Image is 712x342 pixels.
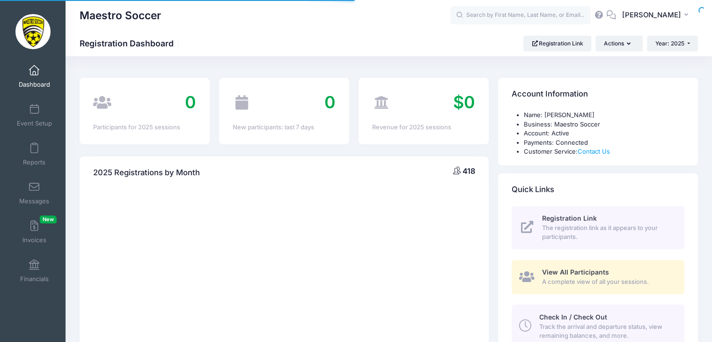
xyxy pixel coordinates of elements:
[20,275,49,283] span: Financials
[453,92,475,112] span: $0
[524,147,684,156] li: Customer Service:
[595,36,642,52] button: Actions
[512,260,684,294] a: View All Participants A complete view of all your sessions.
[512,206,684,249] a: Registration Link The registration link as it appears to your participants.
[22,236,46,244] span: Invoices
[524,129,684,138] li: Account: Active
[12,254,57,287] a: Financials
[40,216,57,223] span: New
[324,92,336,112] span: 0
[524,120,684,129] li: Business: Maestro Soccer
[12,216,57,248] a: InvoicesNew
[19,197,49,205] span: Messages
[647,36,698,52] button: Year: 2025
[539,322,674,341] span: Track the arrival and departure status, view remaining balances, and more.
[185,92,196,112] span: 0
[80,5,161,26] h1: Maestro Soccer
[12,177,57,209] a: Messages
[542,214,597,222] span: Registration Link
[233,123,336,132] div: New participants: last 7 days
[512,176,554,203] h4: Quick Links
[19,81,50,89] span: Dashboard
[616,5,698,26] button: [PERSON_NAME]
[93,123,196,132] div: Participants for 2025 sessions
[372,123,475,132] div: Revenue for 2025 sessions
[12,138,57,171] a: Reports
[542,223,674,242] span: The registration link as it appears to your participants.
[524,111,684,120] li: Name: [PERSON_NAME]
[622,10,681,20] span: [PERSON_NAME]
[17,119,52,127] span: Event Setup
[542,268,609,276] span: View All Participants
[524,138,684,148] li: Payments: Connected
[93,159,200,186] h4: 2025 Registrations by Month
[450,6,591,25] input: Search by First Name, Last Name, or Email...
[578,148,610,155] a: Contact Us
[655,40,684,47] span: Year: 2025
[542,277,674,287] span: A complete view of all your sessions.
[462,166,475,176] span: 418
[12,60,57,93] a: Dashboard
[539,313,607,321] span: Check In / Check Out
[23,158,45,166] span: Reports
[512,81,588,108] h4: Account Information
[15,14,51,49] img: Maestro Soccer
[12,99,57,132] a: Event Setup
[80,38,182,48] h1: Registration Dashboard
[523,36,591,52] a: Registration Link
